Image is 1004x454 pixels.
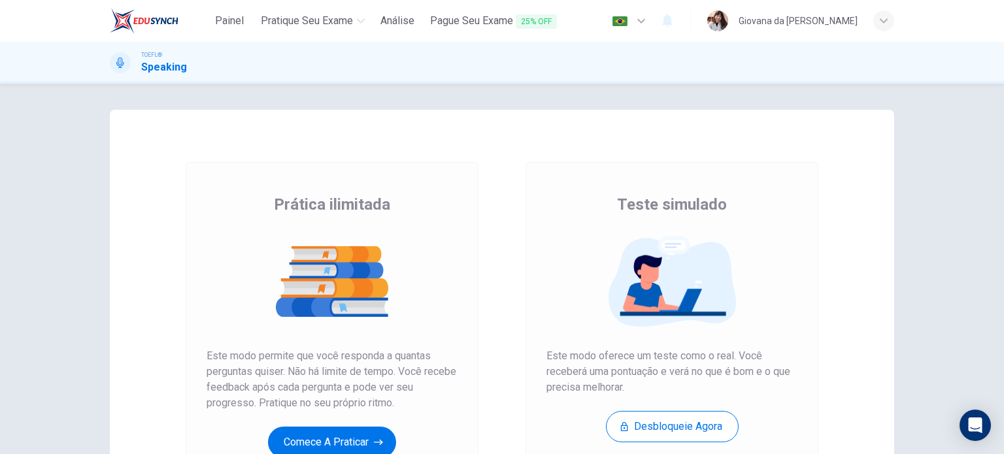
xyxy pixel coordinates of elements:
[375,9,420,33] button: Análise
[546,348,797,395] span: Este modo oferece um teste como o real. Você receberá uma pontuação e verá no que é bom e o que p...
[739,13,858,29] div: Giovana da [PERSON_NAME]
[617,194,727,215] span: Teste simulado
[425,9,562,33] button: Pague Seu Exame25% OFF
[430,13,557,29] span: Pague Seu Exame
[141,59,187,75] h1: Speaking
[209,9,250,33] button: Painel
[516,14,557,29] span: 25% OFF
[612,16,628,26] img: pt
[274,194,390,215] span: Prática ilimitada
[141,50,162,59] span: TOEFL®
[110,8,209,34] a: EduSynch logo
[256,9,370,33] button: Pratique seu exame
[215,13,244,29] span: Painel
[261,13,353,29] span: Pratique seu exame
[960,410,991,441] div: Open Intercom Messenger
[707,10,728,31] img: Profile picture
[207,348,458,411] span: Este modo permite que você responda a quantas perguntas quiser. Não há limite de tempo. Você rece...
[110,8,178,34] img: EduSynch logo
[380,13,414,29] span: Análise
[606,411,739,442] button: Desbloqueie agora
